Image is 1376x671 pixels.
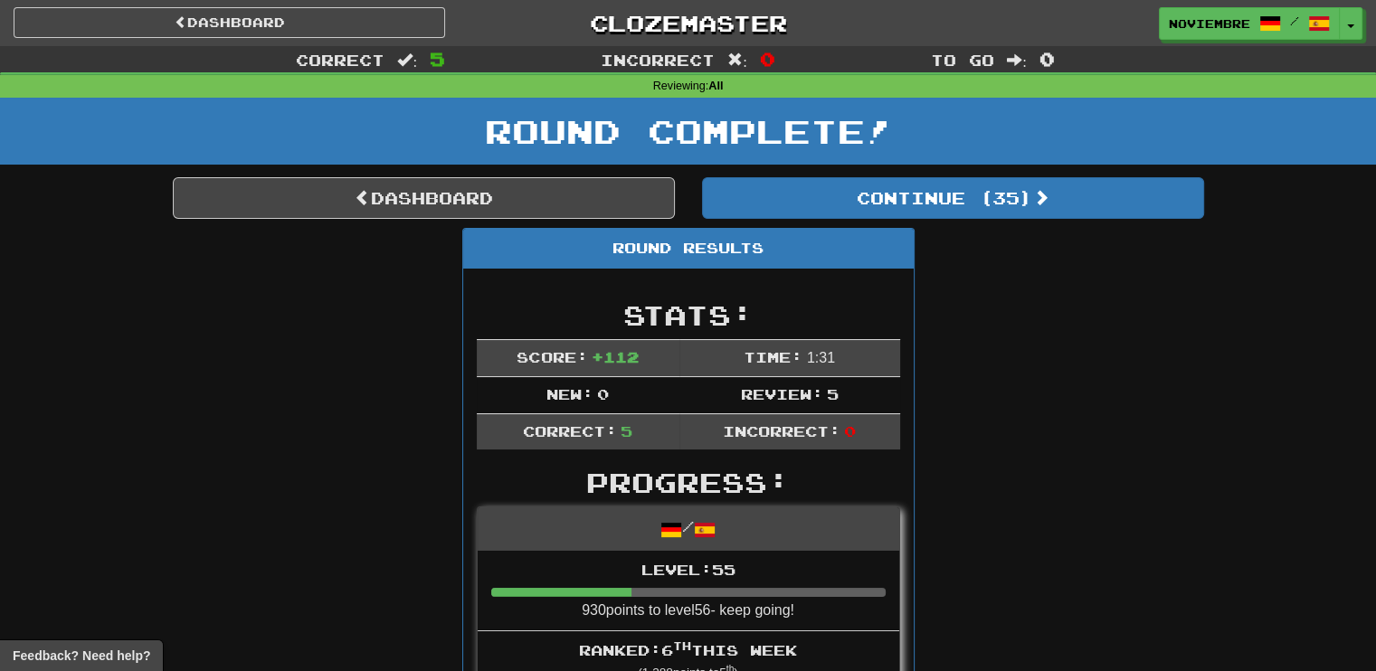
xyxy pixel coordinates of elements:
[740,385,822,402] span: Review:
[478,507,899,550] div: /
[708,80,723,92] strong: All
[723,422,840,439] span: Incorrect:
[430,48,445,70] span: 5
[296,51,384,69] span: Correct
[13,647,150,665] span: Open feedback widget
[744,348,802,365] span: Time:
[621,422,632,439] span: 5
[477,300,900,330] h2: Stats:
[760,48,775,70] span: 0
[6,113,1370,149] h1: Round Complete!
[597,385,609,402] span: 0
[1039,48,1055,70] span: 0
[827,385,839,402] span: 5
[472,7,904,39] a: Clozemaster
[478,551,899,632] li: 930 points to level 56 - keep going!
[1007,52,1027,68] span: :
[641,561,735,578] span: Level: 55
[463,229,914,269] div: Round Results
[546,385,593,402] span: New:
[14,7,445,38] a: Dashboard
[523,422,617,439] span: Correct:
[477,468,900,497] h2: Progress:
[931,51,994,69] span: To go
[844,422,856,439] span: 0
[727,52,747,68] span: :
[1290,14,1299,27] span: /
[397,52,417,68] span: :
[807,350,835,365] span: 1 : 31
[579,641,797,658] span: Ranked: 6 this week
[592,348,639,365] span: + 112
[601,51,715,69] span: Incorrect
[702,177,1204,219] button: Continue (35)
[173,177,675,219] a: Dashboard
[673,639,691,652] sup: th
[1159,7,1340,40] a: Noviembre /
[1169,15,1250,32] span: Noviembre
[517,348,587,365] span: Score:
